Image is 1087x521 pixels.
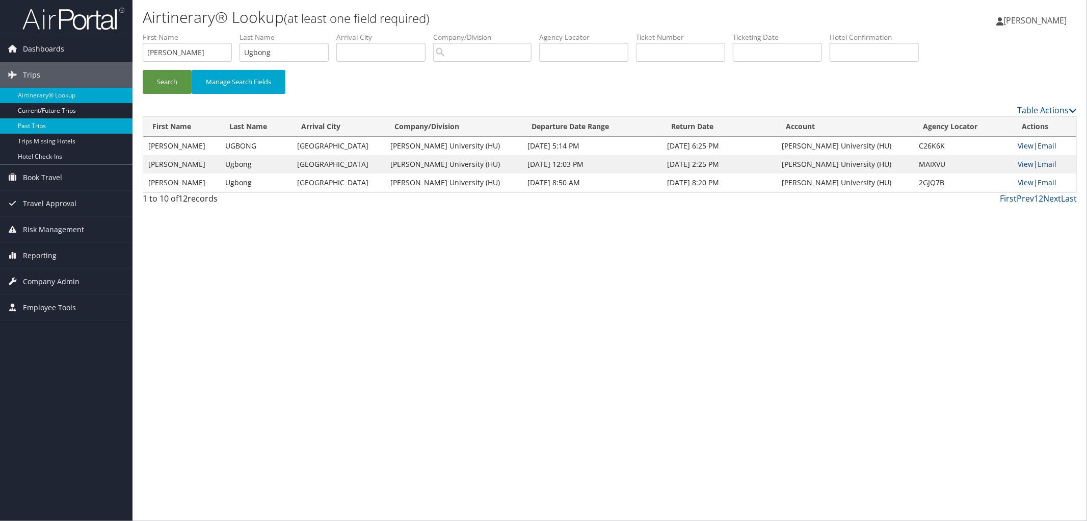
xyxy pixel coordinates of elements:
[636,32,733,42] label: Ticket Number
[143,192,365,210] div: 1 to 10 of records
[1018,159,1033,169] a: View
[385,117,522,137] th: Company/Division
[1038,141,1056,151] a: Email
[23,295,76,320] span: Employee Tools
[220,117,292,137] th: Last Name: activate to sort column ascending
[385,173,522,192] td: [PERSON_NAME] University (HU)
[292,173,385,192] td: [GEOGRAPHIC_DATA]
[284,10,430,27] small: (at least one field required)
[240,32,336,42] label: Last Name
[662,173,777,192] td: [DATE] 8:20 PM
[23,165,62,190] span: Book Travel
[522,137,662,155] td: [DATE] 5:14 PM
[1013,117,1076,137] th: Actions
[996,5,1077,36] a: [PERSON_NAME]
[220,155,292,173] td: Ugbong
[178,193,188,204] span: 12
[662,137,777,155] td: [DATE] 6:25 PM
[23,62,40,88] span: Trips
[23,36,64,62] span: Dashboards
[733,32,830,42] label: Ticketing Date
[777,155,914,173] td: [PERSON_NAME] University (HU)
[830,32,926,42] label: Hotel Confirmation
[522,117,662,137] th: Departure Date Range: activate to sort column ascending
[1038,178,1056,187] a: Email
[522,173,662,192] td: [DATE] 8:50 AM
[777,117,914,137] th: Account: activate to sort column ascending
[914,155,1013,173] td: MAIXVU
[1013,173,1076,192] td: |
[23,243,57,268] span: Reporting
[1017,105,1077,116] a: Table Actions
[662,155,777,173] td: [DATE] 2:25 PM
[143,155,220,173] td: [PERSON_NAME]
[914,173,1013,192] td: 2GJQ7B
[292,155,385,173] td: [GEOGRAPHIC_DATA]
[23,217,84,242] span: Risk Management
[143,117,220,137] th: First Name: activate to sort column ascending
[143,32,240,42] label: First Name
[1034,193,1039,204] a: 1
[192,70,285,94] button: Manage Search Fields
[1039,193,1043,204] a: 2
[1038,159,1056,169] a: Email
[385,137,522,155] td: [PERSON_NAME] University (HU)
[1013,155,1076,173] td: |
[220,137,292,155] td: UGBONG
[433,32,539,42] label: Company/Division
[292,137,385,155] td: [GEOGRAPHIC_DATA]
[336,32,433,42] label: Arrival City
[220,173,292,192] td: Ugbong
[143,70,192,94] button: Search
[1000,193,1017,204] a: First
[1013,137,1076,155] td: |
[1003,15,1067,26] span: [PERSON_NAME]
[1061,193,1077,204] a: Last
[522,155,662,173] td: [DATE] 12:03 PM
[539,32,636,42] label: Agency Locator
[22,7,124,31] img: airportal-logo.png
[143,173,220,192] td: [PERSON_NAME]
[1018,178,1033,187] a: View
[23,269,79,294] span: Company Admin
[1017,193,1034,204] a: Prev
[143,7,765,28] h1: Airtinerary® Lookup
[777,173,914,192] td: [PERSON_NAME] University (HU)
[914,117,1013,137] th: Agency Locator: activate to sort column ascending
[385,155,522,173] td: [PERSON_NAME] University (HU)
[777,137,914,155] td: [PERSON_NAME] University (HU)
[662,117,777,137] th: Return Date: activate to sort column ascending
[1043,193,1061,204] a: Next
[1018,141,1033,151] a: View
[23,191,76,216] span: Travel Approval
[292,117,385,137] th: Arrival City: activate to sort column ascending
[143,137,220,155] td: [PERSON_NAME]
[914,137,1013,155] td: C26K6K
